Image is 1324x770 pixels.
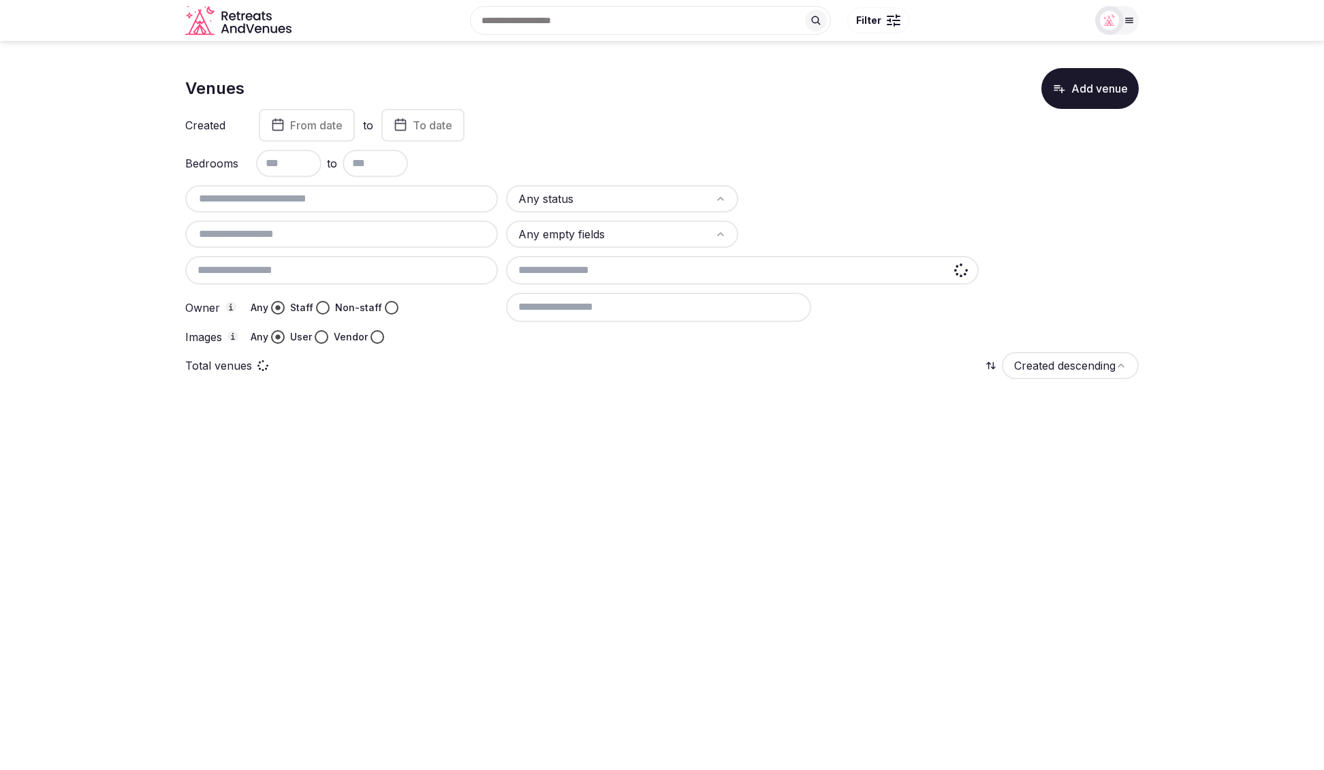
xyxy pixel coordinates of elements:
label: Owner [185,302,240,314]
label: Non-staff [335,301,382,315]
button: From date [259,109,355,142]
button: Filter [847,7,909,33]
button: To date [381,109,464,142]
label: Any [251,301,268,315]
span: Filter [856,14,881,27]
a: Visit the homepage [185,5,294,36]
label: Staff [290,301,313,315]
label: Vendor [334,330,368,344]
img: miaceralde [1100,11,1119,30]
span: To date [413,118,452,132]
label: Any [251,330,268,344]
label: Bedrooms [185,158,240,169]
p: Total venues [185,358,252,373]
label: Created [185,120,240,131]
button: Images [227,331,238,342]
h1: Venues [185,77,245,100]
span: From date [290,118,343,132]
button: Owner [225,302,236,312]
label: to [363,118,373,133]
label: Images [185,331,240,343]
label: User [290,330,312,344]
svg: Retreats and Venues company logo [185,5,294,36]
button: Add venue [1041,68,1139,109]
span: to [327,155,337,172]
